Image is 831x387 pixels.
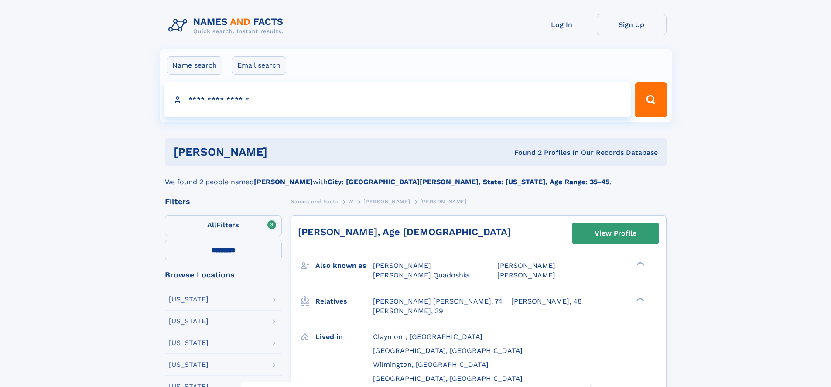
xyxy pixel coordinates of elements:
[373,297,503,306] a: [PERSON_NAME] [PERSON_NAME], 74
[348,199,354,205] span: W
[595,223,636,243] div: View Profile
[207,221,216,229] span: All
[164,82,631,117] input: search input
[167,56,222,75] label: Name search
[174,147,391,158] h1: [PERSON_NAME]
[165,215,282,236] label: Filters
[373,306,443,316] a: [PERSON_NAME], 39
[328,178,609,186] b: City: [GEOGRAPHIC_DATA][PERSON_NAME], State: [US_STATE], Age Range: 35-45
[363,196,410,207] a: [PERSON_NAME]
[315,329,373,344] h3: Lived in
[165,166,667,187] div: We found 2 people named with .
[420,199,467,205] span: [PERSON_NAME]
[315,258,373,273] h3: Also known as
[298,226,511,237] a: [PERSON_NAME], Age [DEMOGRAPHIC_DATA]
[597,14,667,35] a: Sign Up
[373,374,523,383] span: [GEOGRAPHIC_DATA], [GEOGRAPHIC_DATA]
[497,261,555,270] span: [PERSON_NAME]
[232,56,286,75] label: Email search
[373,271,469,279] span: [PERSON_NAME] Quadoshia
[373,360,489,369] span: Wilmington, [GEOGRAPHIC_DATA]
[165,271,282,279] div: Browse Locations
[165,198,282,205] div: Filters
[373,332,482,341] span: Claymont, [GEOGRAPHIC_DATA]
[165,14,291,38] img: Logo Names and Facts
[169,339,209,346] div: [US_STATE]
[373,346,523,355] span: [GEOGRAPHIC_DATA], [GEOGRAPHIC_DATA]
[497,271,555,279] span: [PERSON_NAME]
[635,82,667,117] button: Search Button
[169,296,209,303] div: [US_STATE]
[254,178,313,186] b: [PERSON_NAME]
[315,294,373,309] h3: Relatives
[527,14,597,35] a: Log In
[511,297,582,306] a: [PERSON_NAME], 48
[348,196,354,207] a: W
[373,261,431,270] span: [PERSON_NAME]
[634,296,645,302] div: ❯
[634,261,645,267] div: ❯
[572,223,659,244] a: View Profile
[391,148,658,158] div: Found 2 Profiles In Our Records Database
[169,361,209,368] div: [US_STATE]
[291,196,339,207] a: Names and Facts
[363,199,410,205] span: [PERSON_NAME]
[169,318,209,325] div: [US_STATE]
